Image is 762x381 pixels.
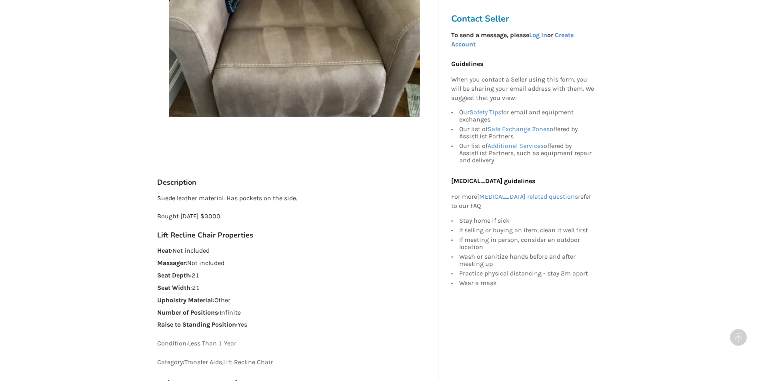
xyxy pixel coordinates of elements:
strong: Seat Width [157,284,190,291]
p: : Not included [157,246,432,255]
div: Wash or sanitize hands before and after meeting up [459,252,594,269]
div: Practice physical distancing - stay 2m apart [459,269,594,278]
p: : Not included [157,259,432,268]
strong: To send a message, please or [451,31,574,48]
b: [MEDICAL_DATA] guidelines [451,177,535,185]
p: When you contact a Seller using this form, you will be sharing your email address with them. We s... [451,75,594,103]
p: Suede leather material. Has pockets on the side. Bought [DATE] $3000. [157,194,432,221]
p: : Yes [157,320,432,329]
h3: Description [157,178,432,187]
div: If meeting in person, consider an outdoor location [459,235,594,252]
p: Category: Transfer Aids , Lift Recline Chair [157,358,432,367]
strong: Massager [157,259,186,267]
a: [MEDICAL_DATA] related questions [477,193,578,200]
p: : Infinite [157,308,432,317]
a: Safety Tips [470,108,501,116]
p: : Other [157,296,432,305]
a: Safe Exchange Zones [488,125,550,133]
p: For more refer to our FAQ [451,192,594,211]
a: Log In [529,31,547,39]
div: Wear a mask [459,278,594,287]
div: Our for email and equipment exchanges [459,109,594,124]
strong: Seat Depth [157,271,190,279]
strong: Number of Positions [157,309,218,316]
strong: Upholstry Material [157,296,213,304]
p: Condition: Less Than 1 Year [157,339,432,348]
h3: Contact Seller [451,13,598,24]
strong: Raise to Standing Position [157,321,236,328]
b: Guidelines [451,60,483,68]
strong: Heat [157,247,171,254]
a: Additional Services [488,142,544,150]
p: : 21 [157,271,432,280]
div: Stay home if sick [459,217,594,225]
p: : 21 [157,283,432,293]
h3: Lift Recline Chair Properties [157,231,432,240]
div: If selling or buying an item, clean it well first [459,225,594,235]
div: Our list of offered by AssistList Partners [459,124,594,141]
div: Our list of offered by AssistList Partners, such as equipment repair and delivery [459,141,594,164]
